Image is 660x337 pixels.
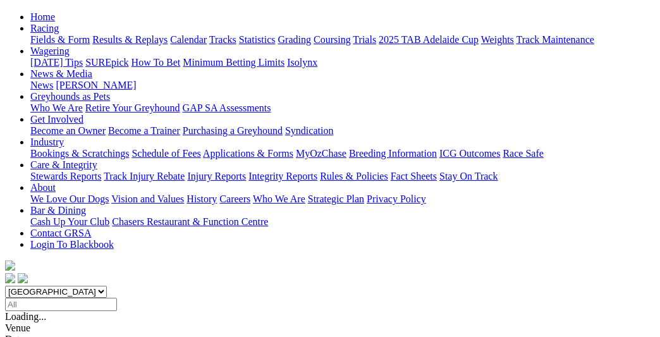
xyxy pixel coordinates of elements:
[30,34,655,46] div: Racing
[30,216,655,228] div: Bar & Dining
[170,34,207,45] a: Calendar
[30,148,129,159] a: Bookings & Scratchings
[30,114,83,125] a: Get Involved
[111,193,184,204] a: Vision and Values
[203,148,293,159] a: Applications & Forms
[481,34,514,45] a: Weights
[379,34,479,45] a: 2025 TAB Adelaide Cup
[287,57,317,68] a: Isolynx
[30,57,655,68] div: Wagering
[353,34,376,45] a: Trials
[30,228,91,238] a: Contact GRSA
[30,137,64,147] a: Industry
[296,148,346,159] a: MyOzChase
[104,171,185,181] a: Track Injury Rebate
[30,193,109,204] a: We Love Our Dogs
[239,34,276,45] a: Statistics
[85,57,128,68] a: SUREpick
[219,193,250,204] a: Careers
[183,57,284,68] a: Minimum Betting Limits
[30,34,90,45] a: Fields & Form
[30,239,114,250] a: Login To Blackbook
[314,34,351,45] a: Coursing
[391,171,437,181] a: Fact Sheets
[320,171,388,181] a: Rules & Policies
[18,273,28,283] img: twitter.svg
[30,68,92,79] a: News & Media
[5,322,655,334] div: Venue
[30,80,53,90] a: News
[85,102,180,113] a: Retire Your Greyhound
[30,80,655,91] div: News & Media
[183,102,271,113] a: GAP SA Assessments
[30,193,655,205] div: About
[183,125,283,136] a: Purchasing a Greyhound
[30,171,655,182] div: Care & Integrity
[367,193,426,204] a: Privacy Policy
[285,125,333,136] a: Syndication
[30,205,86,216] a: Bar & Dining
[349,148,437,159] a: Breeding Information
[5,260,15,271] img: logo-grsa-white.png
[30,46,70,56] a: Wagering
[439,148,500,159] a: ICG Outcomes
[30,148,655,159] div: Industry
[108,125,180,136] a: Become a Trainer
[30,102,655,114] div: Greyhounds as Pets
[30,216,109,227] a: Cash Up Your Club
[30,91,110,102] a: Greyhounds as Pets
[248,171,317,181] a: Integrity Reports
[30,125,655,137] div: Get Involved
[30,125,106,136] a: Become an Owner
[516,34,594,45] a: Track Maintenance
[253,193,305,204] a: Who We Are
[186,193,217,204] a: History
[5,273,15,283] img: facebook.svg
[209,34,236,45] a: Tracks
[30,171,101,181] a: Stewards Reports
[308,193,364,204] a: Strategic Plan
[131,148,200,159] a: Schedule of Fees
[5,311,46,322] span: Loading...
[112,216,268,227] a: Chasers Restaurant & Function Centre
[30,11,55,22] a: Home
[187,171,246,181] a: Injury Reports
[30,23,59,34] a: Racing
[439,171,498,181] a: Stay On Track
[30,102,83,113] a: Who We Are
[278,34,311,45] a: Grading
[92,34,168,45] a: Results & Replays
[30,159,97,170] a: Care & Integrity
[56,80,136,90] a: [PERSON_NAME]
[503,148,543,159] a: Race Safe
[30,182,56,193] a: About
[5,298,117,311] input: Select date
[131,57,181,68] a: How To Bet
[30,57,83,68] a: [DATE] Tips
